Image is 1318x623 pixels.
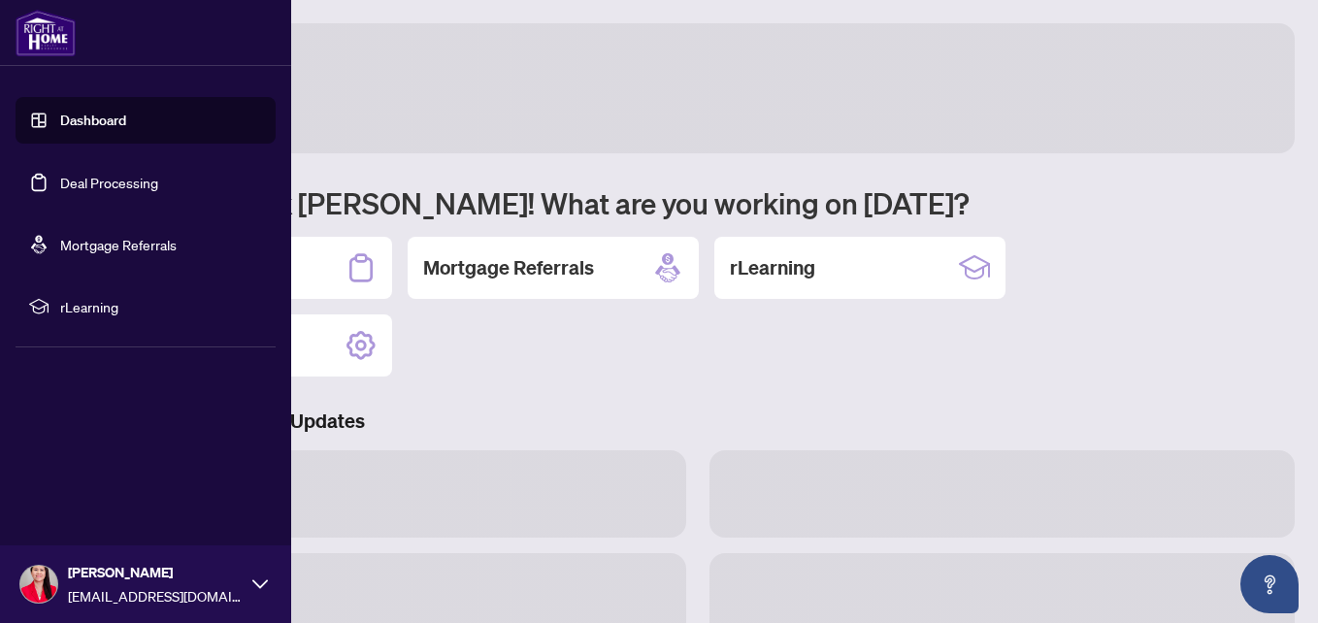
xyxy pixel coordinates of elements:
span: [EMAIL_ADDRESS][DOMAIN_NAME] [68,585,243,607]
a: Dashboard [60,112,126,129]
img: logo [16,10,76,56]
h2: rLearning [730,254,815,281]
button: Open asap [1240,555,1299,613]
span: rLearning [60,296,262,317]
img: Profile Icon [20,566,57,603]
h3: Brokerage & Industry Updates [101,408,1295,435]
h1: Welcome back [PERSON_NAME]! What are you working on [DATE]? [101,184,1295,221]
span: [PERSON_NAME] [68,562,243,583]
a: Deal Processing [60,174,158,191]
a: Mortgage Referrals [60,236,177,253]
h2: Mortgage Referrals [423,254,594,281]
